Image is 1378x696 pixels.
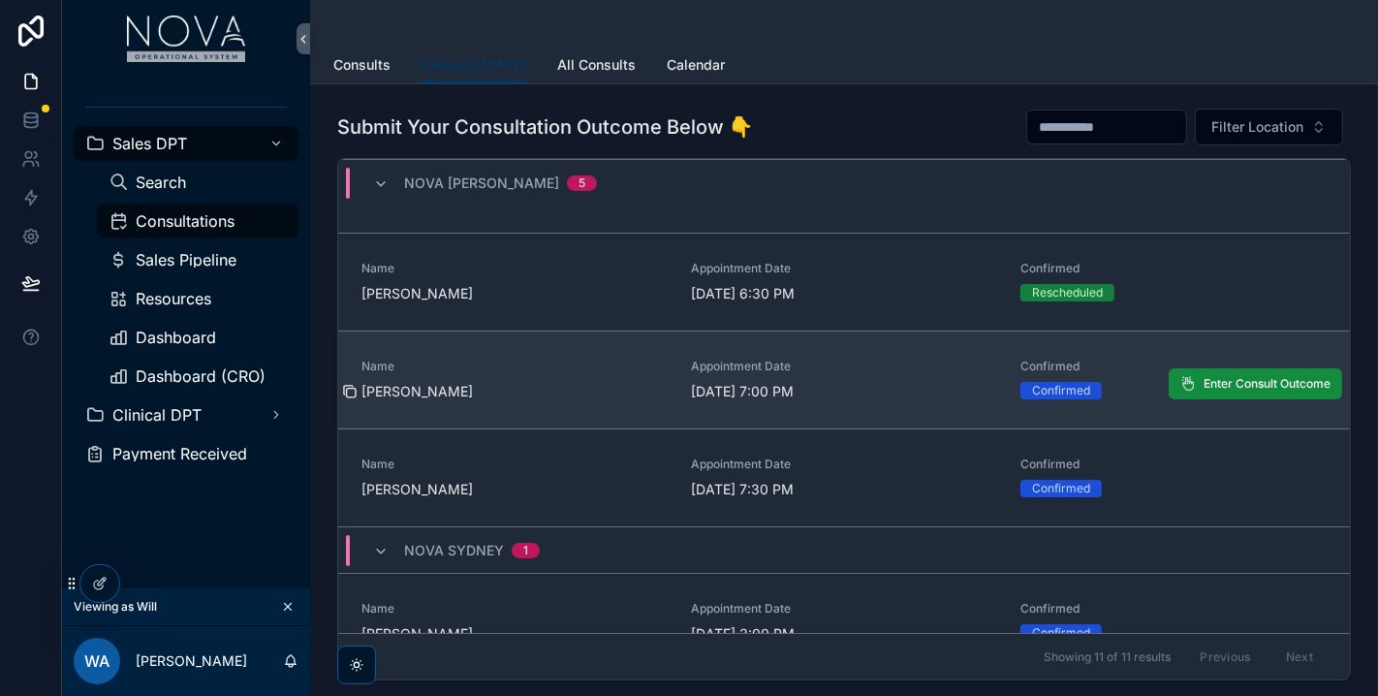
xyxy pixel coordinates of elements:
span: Clinical DPT [112,407,202,423]
a: Dashboard [97,320,298,355]
div: 5 [579,175,585,191]
div: Confirmed [1032,382,1090,399]
span: Name [361,261,668,276]
span: Calendar [667,55,725,75]
button: Enter Consult Outcome [1169,368,1342,399]
span: Confirmed [1020,359,1327,374]
a: Sales DPT [74,126,298,161]
a: Name[PERSON_NAME]Appointment Date[DATE] 3:00 PMConfirmedConfirmed [338,573,1350,671]
span: Name [361,457,668,472]
span: [DATE] 7:30 PM [691,480,997,499]
span: Consults [DATE] [422,55,526,75]
span: [PERSON_NAME] [361,382,668,401]
span: Sales DPT [112,136,187,151]
div: 1 [523,543,528,558]
span: Consultations [136,213,235,229]
span: Resources [136,291,211,306]
span: All Consults [557,55,636,75]
span: [PERSON_NAME] [361,284,668,303]
span: WA [84,649,110,673]
span: Dashboard [136,330,216,345]
p: [PERSON_NAME] [136,651,247,671]
span: Confirmed [1020,601,1327,617]
span: Sales Pipeline [136,252,236,268]
span: Name [361,601,668,617]
span: Confirmed [1020,261,1327,276]
span: Enter Consult Outcome [1204,376,1331,392]
h1: Submit Your Consultation Outcome Below 👇 [337,113,753,141]
span: Confirmed [1020,457,1327,472]
a: Calendar [667,47,725,86]
span: Viewing as Will [74,599,157,615]
a: Payment Received [74,436,298,471]
div: Confirmed [1032,624,1090,642]
span: [PERSON_NAME] [361,480,668,499]
span: Appointment Date [691,261,997,276]
a: Consults [333,47,391,86]
div: scrollable content [62,78,310,496]
a: Resources [97,281,298,316]
a: Clinical DPT [74,397,298,432]
a: Name[PERSON_NAME]Appointment Date[DATE] 6:30 PMConfirmedRescheduled [338,233,1350,331]
span: Consults [333,55,391,75]
span: Name [361,359,668,374]
span: Filter Location [1211,117,1303,137]
a: All Consults [557,47,636,86]
div: Rescheduled [1032,284,1103,301]
span: Appointment Date [691,601,997,617]
a: Consults [DATE] [422,47,526,84]
span: Payment Received [112,446,247,461]
span: Nova [PERSON_NAME] [404,174,559,193]
a: Name[PERSON_NAME]Appointment Date[DATE] 7:30 PMConfirmedConfirmed [338,428,1350,526]
a: Sales Pipeline [97,242,298,277]
span: Search [136,174,186,190]
span: [DATE] 3:00 PM [691,624,997,644]
button: Select Button [1195,109,1343,145]
span: Appointment Date [691,457,997,472]
span: Appointment Date [691,359,997,374]
span: [DATE] 6:30 PM [691,284,997,303]
span: Nova Sydney [404,541,504,560]
span: [DATE] 7:00 PM [691,382,997,401]
span: [PERSON_NAME] [361,624,668,644]
a: Dashboard (CRO) [97,359,298,394]
a: Consultations [97,204,298,238]
span: Dashboard (CRO) [136,368,266,384]
a: Search [97,165,298,200]
img: App logo [127,16,246,62]
div: Confirmed [1032,480,1090,497]
a: Name[PERSON_NAME]Appointment Date[DATE] 7:00 PMConfirmedConfirmedEnter Consult Outcome [338,331,1350,428]
span: Showing 11 of 11 results [1044,649,1171,664]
